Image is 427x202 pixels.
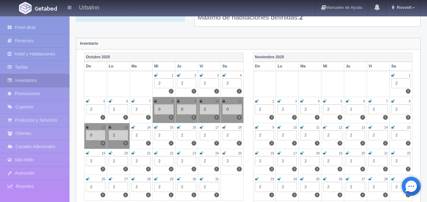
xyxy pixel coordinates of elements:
[177,104,196,114] div: 0
[390,62,412,71] th: Sa
[131,182,151,192] div: 2
[384,152,388,155] small: 21
[269,193,274,197] label: 2
[214,167,219,171] label: 2
[200,182,219,192] div: 2
[384,177,388,181] small: 28
[192,167,196,171] label: 2
[323,182,342,192] div: 2
[101,115,105,120] label: 2
[177,130,196,140] div: 2
[323,156,342,166] div: 2
[123,141,128,146] label: 2
[192,126,196,129] small: 16
[391,78,411,88] div: 2
[169,167,174,171] label: 2
[131,156,151,166] div: 2
[200,156,219,166] div: 2
[84,62,107,71] th: Do
[169,89,174,94] label: 2
[192,141,196,146] label: 2
[255,182,274,192] div: 2
[253,53,412,62] th: Noviembre 2025
[147,126,150,129] small: 14
[175,62,198,71] th: Ju
[200,130,219,140] div: 2
[391,104,411,114] div: 2
[102,177,105,181] small: 26
[192,177,196,181] small: 30
[346,104,365,114] div: 2
[344,62,367,71] th: Ju
[409,74,411,77] small: 1
[316,126,320,129] small: 11
[278,156,297,166] div: 2
[214,89,219,94] label: 2
[86,182,105,192] div: 2
[170,126,173,129] small: 15
[346,156,365,166] div: 2
[271,177,274,181] small: 23
[123,167,128,171] label: 2
[126,100,128,103] small: 6
[107,62,130,71] th: Lu
[192,115,196,120] label: 0
[406,89,411,94] label: 2
[146,141,151,146] label: 2
[154,156,174,166] div: 2
[123,193,128,197] label: 2
[255,156,274,166] div: 2
[362,152,365,155] small: 20
[147,152,150,155] small: 21
[177,182,196,192] div: 2
[146,167,151,171] label: 2
[194,100,196,103] small: 9
[177,156,196,166] div: 2
[215,100,219,103] small: 10
[172,100,174,103] small: 8
[238,152,241,155] small: 25
[278,182,297,192] div: 2
[237,89,241,94] label: 2
[407,152,411,155] small: 22
[386,100,388,103] small: 7
[383,167,388,171] label: 2
[360,193,365,197] label: 2
[103,100,105,103] small: 5
[123,115,128,120] label: 2
[316,152,320,155] small: 18
[269,141,274,146] label: 2
[384,126,388,129] small: 14
[255,104,274,114] div: 2
[300,104,320,114] div: 2
[406,141,411,146] label: 2
[149,100,151,103] small: 7
[240,74,242,77] small: 4
[362,126,365,129] small: 13
[341,100,343,103] small: 5
[215,152,219,155] small: 24
[292,193,297,197] label: 2
[363,100,365,103] small: 6
[271,152,274,155] small: 16
[269,115,274,120] label: 2
[339,177,342,181] small: 26
[214,193,219,197] label: 2
[125,177,128,181] small: 27
[19,2,32,14] img: Getabed
[338,167,342,171] label: 2
[154,104,174,114] div: 0
[293,177,297,181] small: 24
[192,152,196,155] small: 23
[86,156,105,166] div: 2
[360,141,365,146] label: 2
[86,104,105,114] div: 2
[170,177,173,181] small: 29
[391,130,411,140] div: 2
[272,126,274,129] small: 9
[237,115,241,120] label: 0
[217,74,219,77] small: 3
[360,115,365,120] label: 2
[192,193,196,197] label: 2
[200,104,219,114] div: 2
